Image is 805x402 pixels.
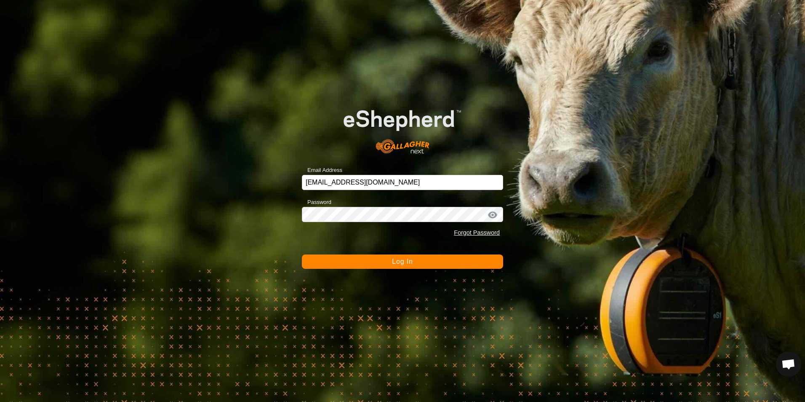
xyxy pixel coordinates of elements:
a: Open chat [776,351,801,377]
img: E-shepherd Logo [322,93,483,162]
input: Email Address [302,175,503,190]
label: Password [302,198,331,206]
span: Log In [392,258,413,265]
button: Log In [302,255,503,269]
a: Forgot Password [454,229,500,236]
label: Email Address [302,166,342,174]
